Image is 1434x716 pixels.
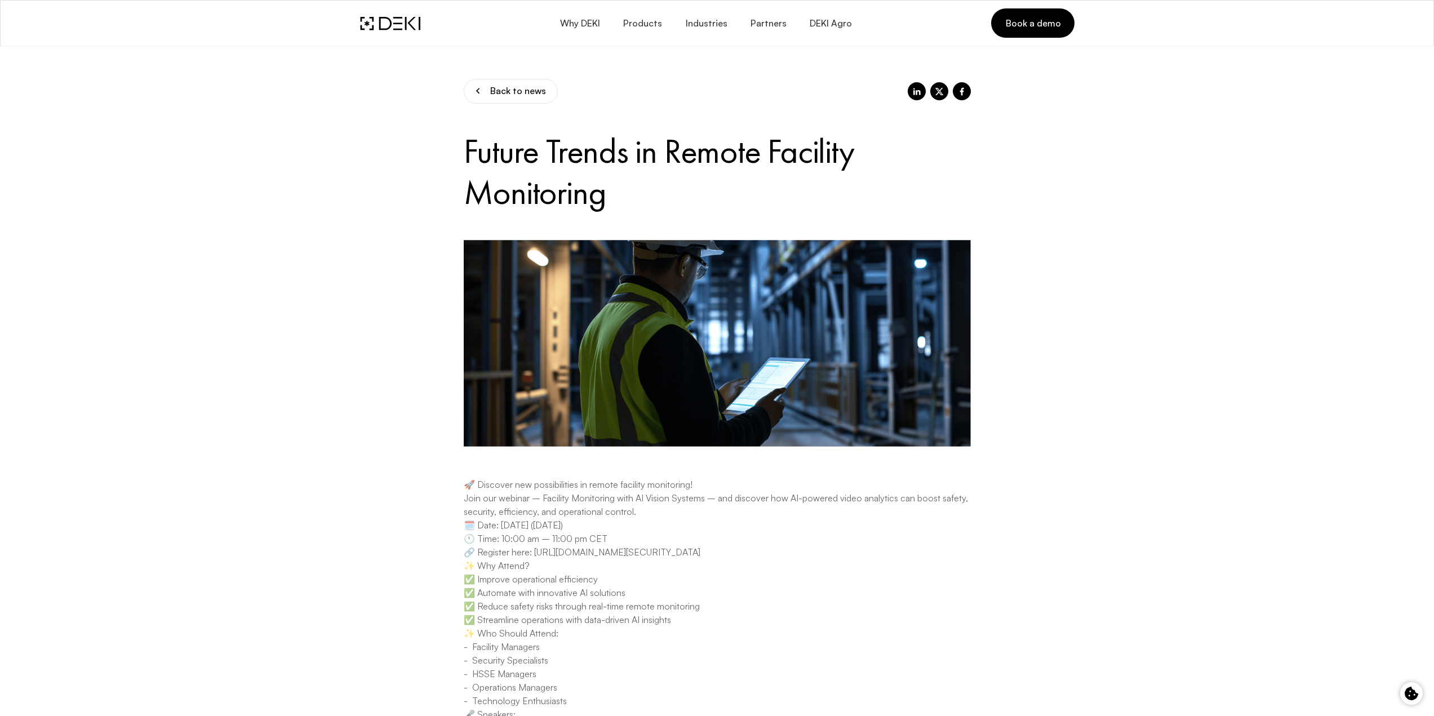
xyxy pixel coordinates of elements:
a: Share with LinkedIn [908,82,926,100]
button: Products [611,10,673,37]
p: ✨ Who Should Attend: - Facility Managers - Security Specialists - HSSE Managers - Operations Mana... [464,626,971,708]
a: Back to news [464,79,558,104]
span: Industries [685,18,727,29]
h1: Future Trends in Remote Facility Monitoring [464,131,971,213]
p: ✨ Why Attend? ✅ Improve operational efficiency ✅ Automate with innovative AI solutions ✅ Reduce s... [464,559,971,626]
button: Industries [673,10,738,37]
img: DEKI Logo [360,16,420,30]
a: Share with X [930,82,948,100]
a: Partners [739,10,798,37]
span: Back to news [490,86,546,96]
span: Book a demo [1005,17,1060,29]
button: Cookie control [1400,682,1423,705]
span: Partners [750,18,787,29]
span: Products [623,18,662,29]
a: Book a demo [991,8,1074,38]
img: news%20%281%29.png [464,240,971,447]
button: Why DEKI [548,10,611,37]
span: DEKI Agro [809,18,852,29]
span: Why DEKI [559,18,600,29]
p: 🚀 Discover new possibilities in remote facility monitoring! Join our webinar – Facility Monitorin... [464,478,971,559]
a: Share with Facebook [953,82,971,100]
a: DEKI Agro [798,10,863,37]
